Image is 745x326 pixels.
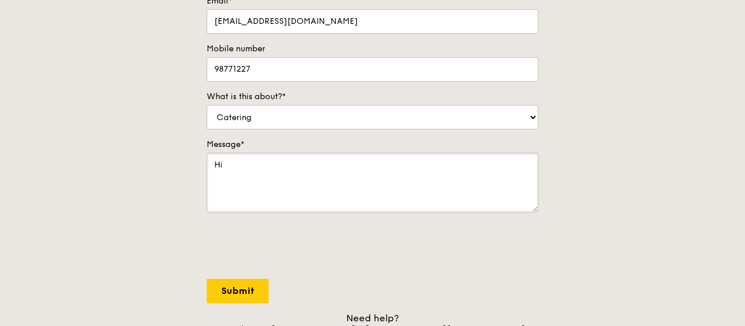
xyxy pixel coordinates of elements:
input: Submit [207,279,269,303]
iframe: reCAPTCHA [207,224,384,269]
label: Message* [207,139,538,150]
label: Mobile number [207,43,538,55]
label: What is this about?* [207,91,538,103]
